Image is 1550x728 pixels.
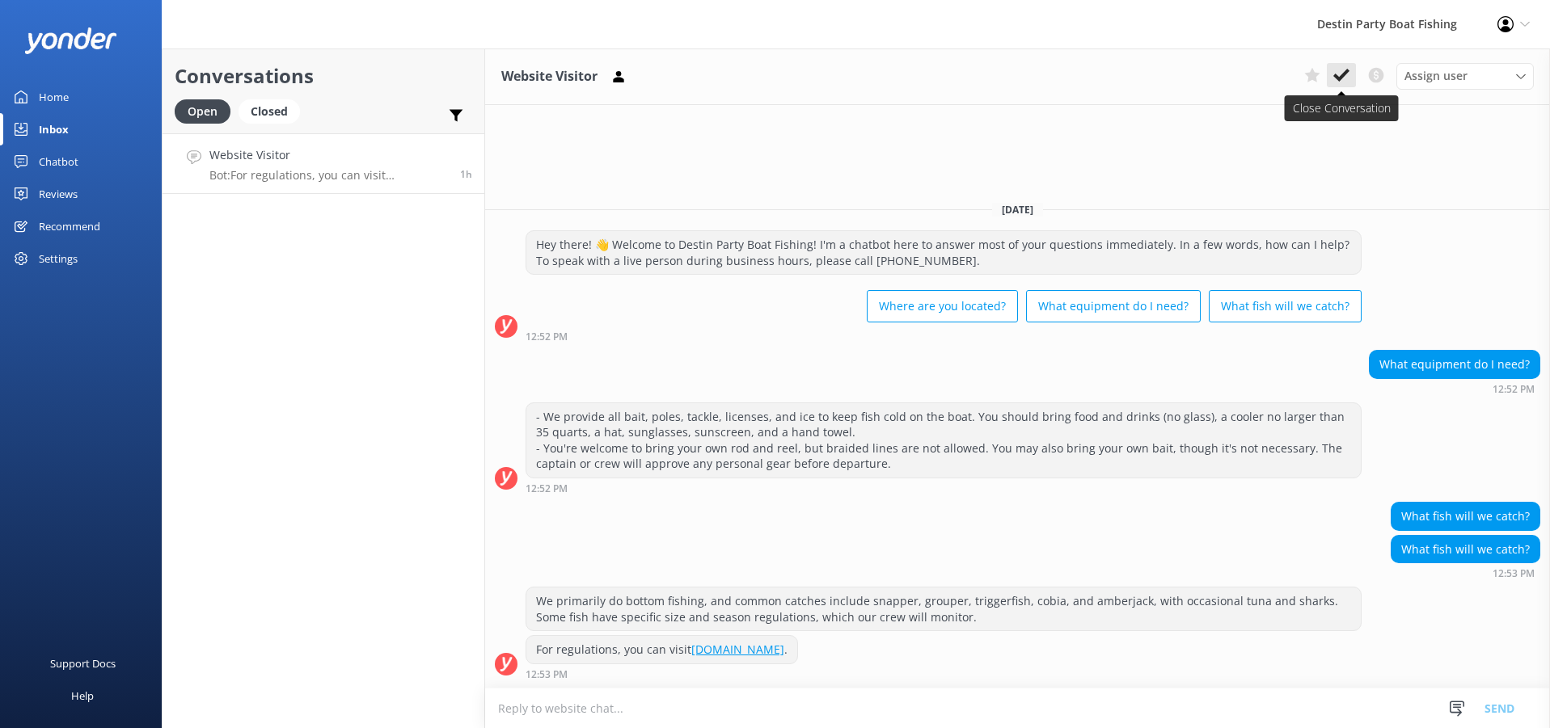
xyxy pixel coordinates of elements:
div: Oct 09 2025 12:52pm (UTC -05:00) America/Cancun [526,482,1362,494]
p: Bot: For regulations, you can visit [DOMAIN_NAME]. [209,168,448,183]
a: [DOMAIN_NAME] [691,642,784,657]
div: - We provide all bait, poles, tackle, licenses, and ice to keep fish cold on the boat. You should... [526,403,1361,478]
div: Oct 09 2025 12:52pm (UTC -05:00) America/Cancun [526,330,1362,342]
strong: 12:52 PM [526,484,568,494]
h4: Website Visitor [209,146,448,164]
a: Closed [239,102,308,120]
div: Open [175,99,230,124]
div: Oct 09 2025 12:53pm (UTC -05:00) America/Cancun [1391,567,1540,579]
div: Oct 09 2025 12:52pm (UTC -05:00) America/Cancun [1369,383,1540,394]
div: Reviews [39,178,78,210]
div: Home [39,81,69,113]
div: Hey there! 👋 Welcome to Destin Party Boat Fishing! I'm a chatbot here to answer most of your ques... [526,231,1361,274]
span: Assign user [1404,67,1468,85]
a: Website VisitorBot:For regulations, you can visit [DOMAIN_NAME].1h [163,133,484,194]
img: yonder-white-logo.png [24,27,117,54]
strong: 12:52 PM [1493,385,1535,394]
div: Help [71,680,94,712]
button: What equipment do I need? [1026,290,1201,322]
div: Support Docs [50,647,116,680]
div: We primarily do bottom fishing, and common catches include snapper, grouper, triggerfish, cobia, ... [526,587,1361,630]
div: Inbox [39,113,69,145]
div: Chatbot [39,145,78,178]
h2: Conversations [175,61,472,91]
div: Assign User [1396,63,1534,89]
div: What fish will we catch? [1392,536,1539,563]
div: Oct 09 2025 12:53pm (UTC -05:00) America/Cancun [526,668,798,680]
div: What fish will we catch? [1392,503,1539,530]
div: For regulations, you can visit . [526,636,797,663]
h3: Website Visitor [501,66,598,87]
strong: 12:52 PM [526,332,568,342]
button: What fish will we catch? [1209,290,1362,322]
div: Recommend [39,210,100,242]
button: Where are you located? [867,290,1018,322]
strong: 12:53 PM [526,670,568,680]
a: Open [175,102,239,120]
div: What equipment do I need? [1370,351,1539,378]
span: Oct 09 2025 12:53pm (UTC -05:00) America/Cancun [460,167,472,181]
div: Closed [239,99,300,124]
span: [DATE] [992,203,1043,217]
div: Settings [39,242,78,275]
strong: 12:53 PM [1493,569,1535,579]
